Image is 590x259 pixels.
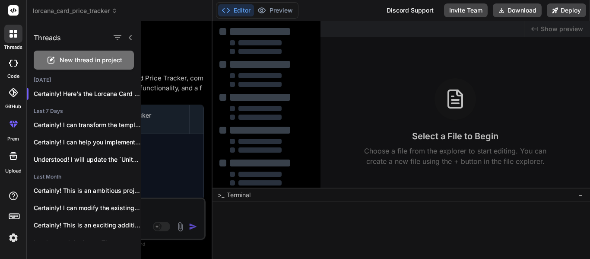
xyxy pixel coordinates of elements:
p: Certainly! This is an exciting addition. We'll... [34,221,141,230]
p: Certainly! I can help you implement these... [34,138,141,147]
button: Deploy [547,3,586,17]
button: Preview [254,4,296,16]
label: threads [4,44,22,51]
h2: [DATE] [27,77,141,83]
button: Invite Team [444,3,488,17]
label: prem [7,135,19,143]
p: Certainly! I can transform the template cards... [34,121,141,129]
h1: Threads [34,32,61,43]
button: Download [493,3,542,17]
label: GitHub [5,103,21,110]
p: Certainly! I can modify the existing project... [34,204,141,212]
div: Discord Support [381,3,439,17]
img: settings [6,230,21,245]
label: Upload [5,167,22,175]
p: I understand the issue. The current implementation... [34,238,141,247]
p: Certainly! This is an ambitious project, but... [34,186,141,195]
p: Certainly! Here's the Lorcana Card Price Tracker,... [34,90,141,98]
h2: Last 7 Days [27,108,141,115]
span: lorcana_card_price_tracker [33,6,117,15]
span: New thread in project [60,56,122,64]
h2: Last Month [27,173,141,180]
label: code [7,73,19,80]
p: Understood! I will update the `Unit1PretestPreviewPage.jsx` file... [34,155,141,164]
button: Editor [218,4,254,16]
